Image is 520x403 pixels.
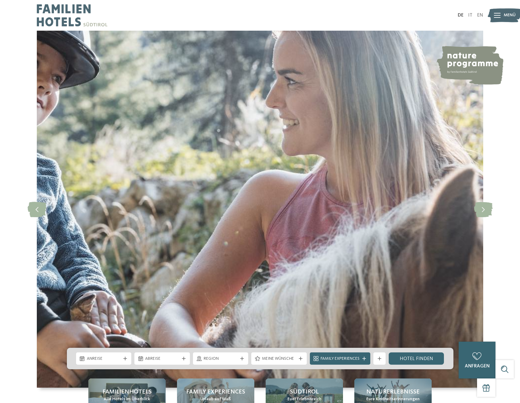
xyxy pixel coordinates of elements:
[504,12,516,18] span: Menü
[37,31,483,388] img: Familienhotels Südtirol: The happy family places
[145,356,179,362] span: Abreise
[102,388,152,396] span: Familienhotels
[262,356,296,362] span: Meine Wünsche
[459,342,495,378] a: anfragen
[468,13,472,18] a: IT
[477,13,483,18] a: EN
[186,388,245,396] span: Family Experiences
[389,352,444,365] a: Hotel finden
[200,396,231,402] span: Urlaub auf Maß
[204,356,238,362] span: Region
[366,388,420,396] span: Naturerlebnisse
[321,356,360,362] span: Family Experiences
[465,364,490,369] span: anfragen
[458,13,464,18] a: DE
[290,388,319,396] span: Südtirol
[287,396,322,402] span: Euer Erlebnisreich
[366,396,420,402] span: Eure Kindheitserinnerungen
[104,396,150,402] span: Alle Hotels im Überblick
[87,356,121,362] span: Anreise
[436,46,503,85] img: nature programme by Familienhotels Südtirol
